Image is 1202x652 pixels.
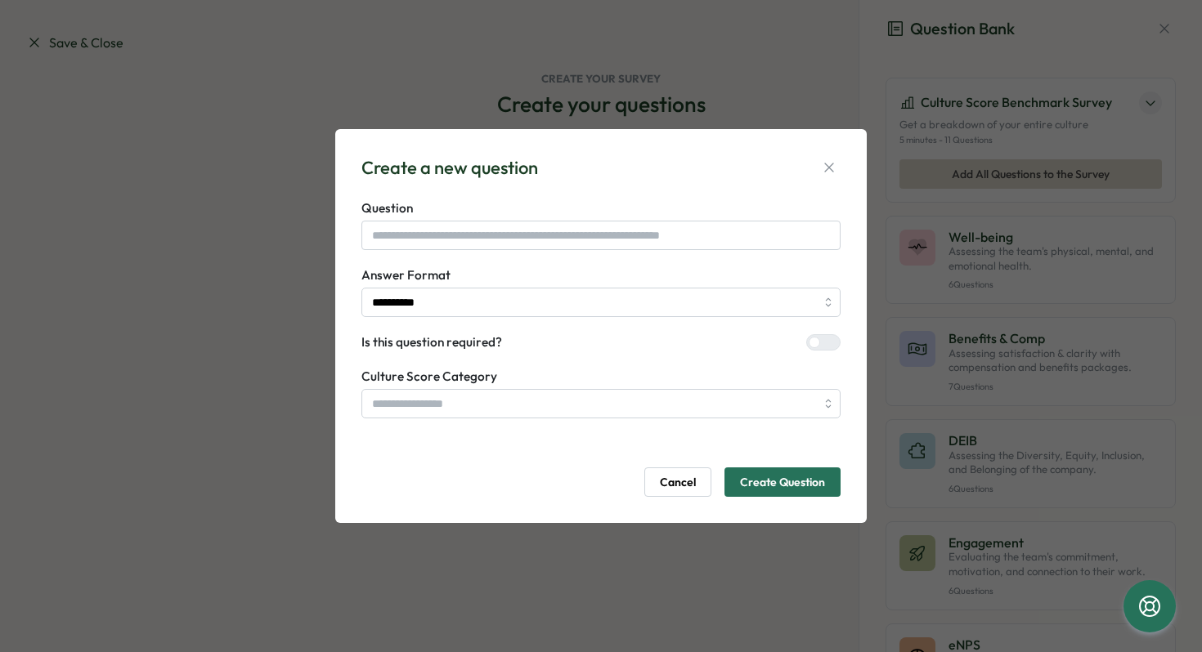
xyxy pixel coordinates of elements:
label: Question [361,199,841,217]
button: Cancel [644,467,711,497]
label: Culture Score Category [361,368,841,386]
button: Create Question [724,467,841,497]
div: Create a new question [361,155,538,181]
span: Create Question [740,468,825,496]
span: Cancel [660,468,696,496]
label: Is this question required? [361,333,502,351]
label: Answer Format [361,266,841,284]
